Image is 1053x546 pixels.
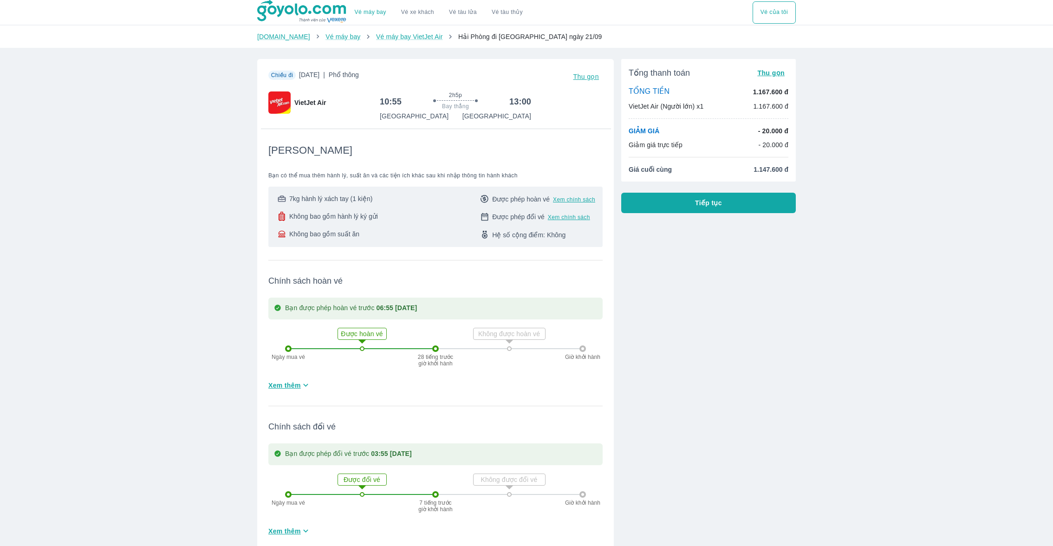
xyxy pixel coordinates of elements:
p: Không được đổi vé [474,475,544,484]
a: Vé máy bay [355,9,386,16]
span: 7kg hành lý xách tay (1 kiện) [289,194,372,203]
span: Thu gọn [757,69,785,77]
p: [GEOGRAPHIC_DATA] [462,111,531,121]
a: Vé máy bay [325,33,360,40]
span: Được phép hoàn vé [492,195,550,204]
span: Hải Phòng đi [GEOGRAPHIC_DATA] ngày 21/09 [458,33,602,40]
span: Bạn có thể mua thêm hành lý, suất ăn và các tiện ích khác sau khi nhập thông tin hành khách [268,172,603,179]
p: Giờ khởi hành [562,354,604,360]
span: Xem thêm [268,381,301,390]
a: Vé tàu lửa [442,1,484,24]
p: Không được hoàn vé [474,329,544,338]
a: Vé xe khách [401,9,434,16]
button: Xem chính sách [548,214,590,221]
p: VietJet Air (Người lớn) x1 [629,102,703,111]
a: Vé máy bay VietJet Air [376,33,442,40]
p: Ngày mua vé [267,354,309,360]
p: 1.167.600 đ [753,102,788,111]
span: Không bao gồm suất ăn [289,229,359,239]
p: - 20.000 đ [758,140,788,149]
p: Được đổi vé [339,475,385,484]
span: Không bao gồm hành lý ký gửi [289,212,378,221]
p: 1.167.600 đ [753,87,788,97]
a: [DOMAIN_NAME] [257,33,310,40]
span: VietJet Air [294,98,326,107]
span: Tổng thanh toán [629,67,690,78]
div: choose transportation mode [347,1,530,24]
p: [GEOGRAPHIC_DATA] [380,111,448,121]
button: Thu gọn [569,70,603,83]
span: Được phép đổi vé [492,212,545,221]
div: choose transportation mode [753,1,796,24]
p: Giảm giá trực tiếp [629,140,682,149]
p: Ngày mua vé [267,500,309,506]
span: | [323,71,325,78]
nav: breadcrumb [257,32,796,41]
p: Giờ khởi hành [562,500,604,506]
button: Thu gọn [754,66,788,79]
p: Bạn được phép hoàn vé trước [285,303,417,314]
span: 1.147.600 đ [754,165,788,174]
p: 28 tiếng trước giờ khởi hành [417,354,454,367]
button: Xem chính sách [553,196,595,203]
button: Xem thêm [265,523,314,539]
span: Giá cuối cùng [629,165,672,174]
p: - 20.000 đ [758,126,788,136]
button: Vé tàu thủy [484,1,530,24]
button: Xem thêm [265,377,314,393]
p: Được hoàn vé [339,329,385,338]
strong: 06:55 [DATE] [377,304,417,312]
span: Chính sách đổi vé [268,421,603,432]
h6: 10:55 [380,96,402,107]
span: [DATE] [299,70,359,83]
span: Bay thẳng [442,103,469,110]
h6: 13:00 [509,96,531,107]
span: 2h5p [449,91,462,99]
p: Bạn được phép đổi vé trước [285,449,412,460]
span: Tiếp tục [695,198,722,208]
strong: 03:55 [DATE] [371,450,412,457]
button: Tiếp tục [621,193,796,213]
span: Chiều đi [271,72,293,78]
p: TỔNG TIỀN [629,87,669,97]
span: Phổ thông [329,71,359,78]
p: 7 tiếng trước giờ khởi hành [417,500,454,513]
span: Xem thêm [268,526,301,536]
button: Vé của tôi [753,1,796,24]
span: Thu gọn [573,73,599,80]
span: Chính sách hoàn vé [268,275,603,286]
span: Hệ số cộng điểm: Không [492,230,565,240]
p: GIẢM GIÁ [629,126,659,136]
span: [PERSON_NAME] [268,144,352,157]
